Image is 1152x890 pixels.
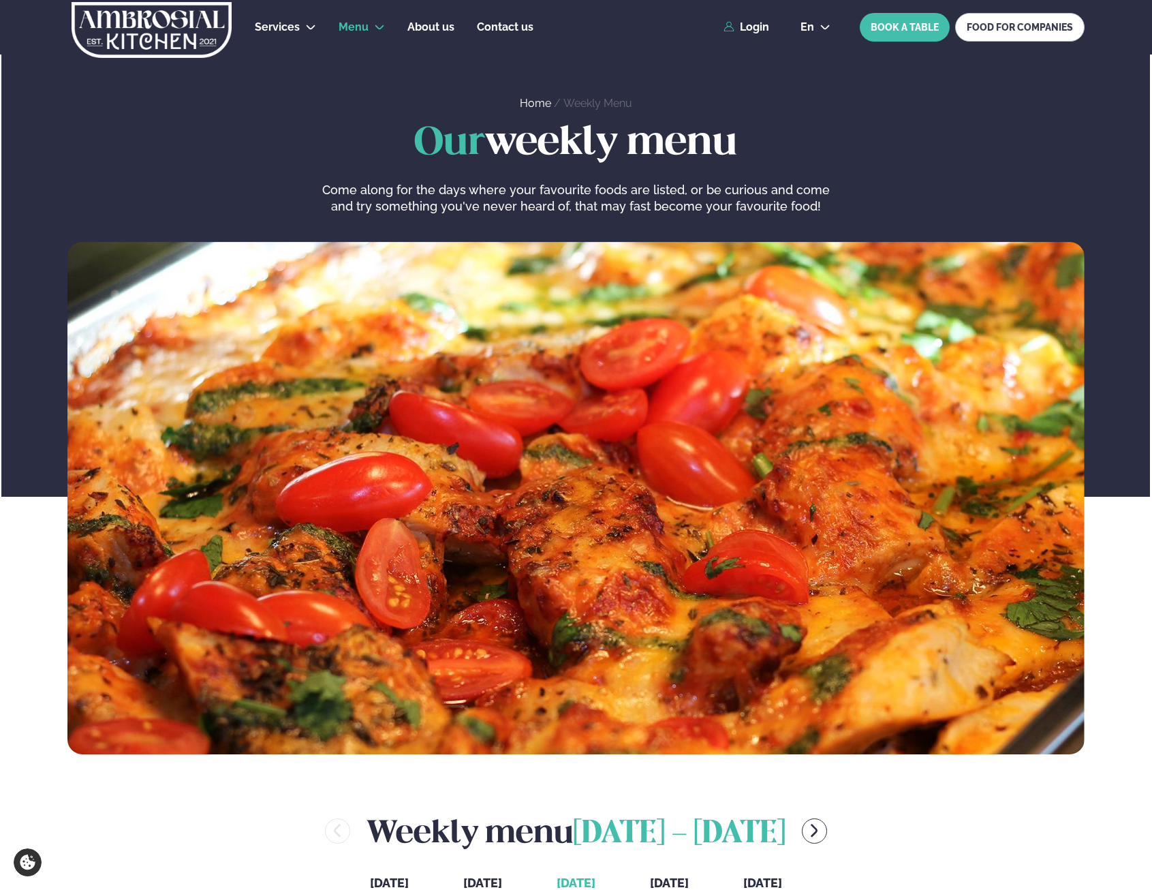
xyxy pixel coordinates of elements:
[70,2,233,58] img: logo
[743,876,782,890] span: [DATE]
[955,13,1085,42] a: FOOD FOR COMPANIES
[318,182,833,215] p: Come along for the days where your favourite foods are listed, or be curious and come and try som...
[367,809,785,853] h2: Weekly menu
[407,19,454,35] a: About us
[723,21,769,33] a: Login
[339,19,369,35] a: Menu
[563,97,632,110] a: Weekly Menu
[339,20,369,33] span: Menu
[650,876,689,890] span: [DATE]
[325,818,350,844] button: menu-btn-left
[370,876,409,890] span: [DATE]
[860,13,950,42] button: BOOK A TABLE
[477,20,533,33] span: Contact us
[414,125,485,162] span: Our
[463,876,502,890] span: [DATE]
[554,97,563,110] span: /
[800,22,814,33] span: en
[407,20,454,33] span: About us
[255,19,300,35] a: Services
[520,97,551,110] a: Home
[67,242,1085,754] img: image alt
[67,122,1085,166] h1: weekly menu
[14,848,42,876] a: Cookie settings
[255,20,300,33] span: Services
[790,22,841,33] button: en
[573,819,785,849] span: [DATE] - [DATE]
[477,19,533,35] a: Contact us
[802,818,827,844] button: menu-btn-right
